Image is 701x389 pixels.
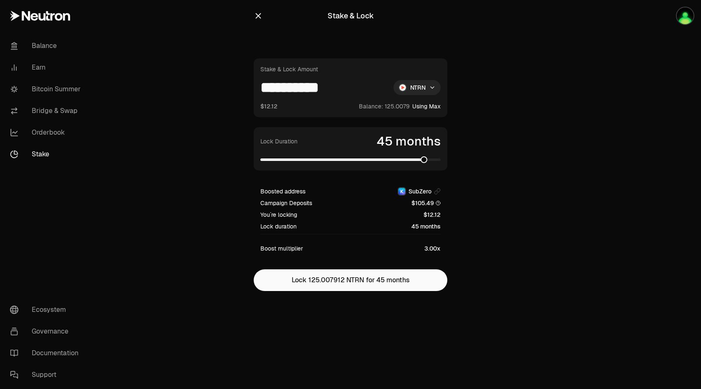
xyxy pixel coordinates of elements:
button: Lock 125.007912 NTRN for 45 months [254,269,447,291]
a: Balance [3,35,90,57]
span: Boosted address [260,187,305,196]
button: KeplrSubZero [398,187,441,196]
span: $12.12 [424,211,441,219]
button: $12.12 [260,102,277,110]
div: NTRN [393,80,441,95]
span: $105.49 [411,199,441,207]
div: Stake & Lock [328,10,374,22]
img: Keplr [398,188,405,195]
span: Balance: [359,102,383,110]
button: Using Max [412,102,441,110]
a: Support [3,364,90,386]
a: Earn [3,57,90,78]
span: Boost multiplier [260,244,303,253]
span: 45 months [411,222,441,231]
a: Bridge & Swap [3,100,90,122]
div: Stake & Lock Amount [260,65,318,73]
a: Governance [3,321,90,342]
label: Lock Duration [260,137,298,146]
span: You`re locking [260,211,297,219]
a: Documentation [3,342,90,364]
a: Stake [3,143,90,165]
span: 3.00x [424,244,441,253]
span: 45 months [377,134,441,149]
img: SubZero [677,8,693,24]
span: SubZero [408,187,431,196]
a: Orderbook [3,122,90,143]
a: Bitcoin Summer [3,78,90,100]
span: Campaign Deposits [260,199,312,207]
a: Ecosystem [3,299,90,321]
img: NTRN Logo [399,84,406,91]
span: Lock duration [260,222,297,231]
